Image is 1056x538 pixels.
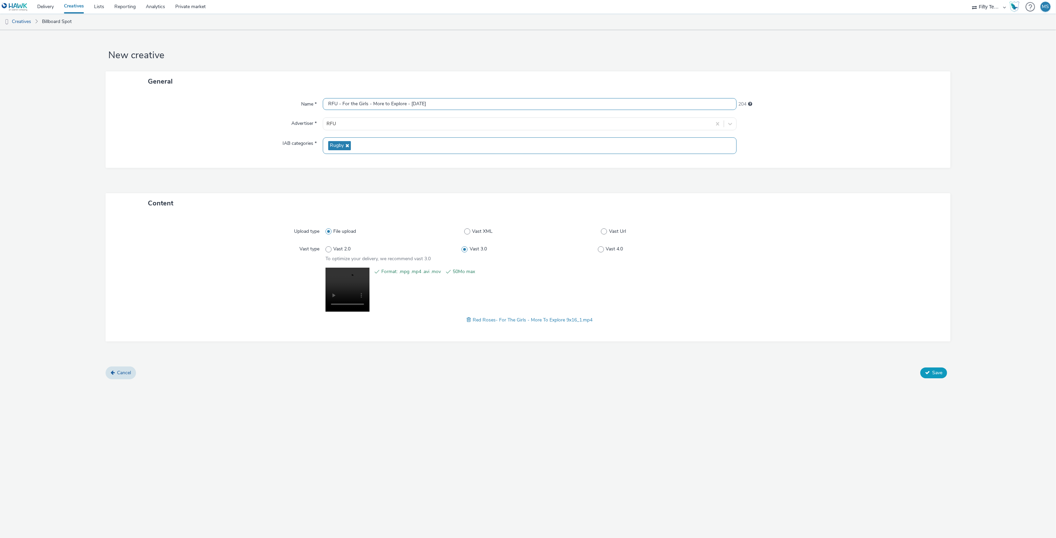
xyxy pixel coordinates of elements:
[325,255,431,262] span: To optimize your delivery, we recommend vast 3.0
[3,19,10,25] img: dooh
[297,243,322,252] label: Vast type
[323,98,737,110] input: Name
[932,369,942,376] span: Save
[473,317,593,323] span: Red Roses- For The Girls - More To Explore 9x16_1.mp4
[381,268,441,276] span: Format: .mpg .mp4 .avi .mov
[39,14,75,30] a: Billboard Spot
[117,369,131,376] span: Cancel
[606,246,623,252] span: Vast 4.0
[1009,1,1019,12] img: Hawk Academy
[748,101,752,108] div: Maximum 255 characters
[472,228,493,235] span: Vast XML
[291,225,322,235] label: Upload type
[330,143,344,149] span: Rugby
[148,199,173,208] span: Content
[333,228,356,235] span: File upload
[106,366,136,379] a: Cancel
[1009,1,1022,12] a: Hawk Academy
[289,117,319,127] label: Advertiser *
[280,137,319,147] label: IAB categories *
[106,49,950,62] h1: New creative
[609,228,626,235] span: Vast Url
[470,246,487,252] span: Vast 3.0
[920,367,947,378] button: Save
[738,101,746,108] span: 204
[2,3,28,11] img: undefined Logo
[298,98,319,108] label: Name *
[453,268,512,276] span: 50Mo max
[148,77,173,86] span: General
[333,246,351,252] span: Vast 2.0
[1042,2,1049,12] div: MS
